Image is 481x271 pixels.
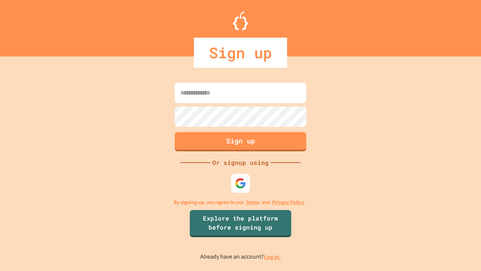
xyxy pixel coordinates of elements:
[264,253,281,261] a: Log in.
[194,38,287,68] div: Sign up
[190,210,291,237] a: Explore the platform before signing up
[200,252,281,262] p: Already have an account?
[272,198,304,206] a: Privacy Policy
[210,158,271,167] div: Or signup using
[175,132,306,151] button: Sign up
[235,178,246,189] img: google-icon.svg
[246,198,260,206] a: Terms
[233,11,248,30] img: Logo.svg
[174,198,308,206] p: By signing up, you agree to our and .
